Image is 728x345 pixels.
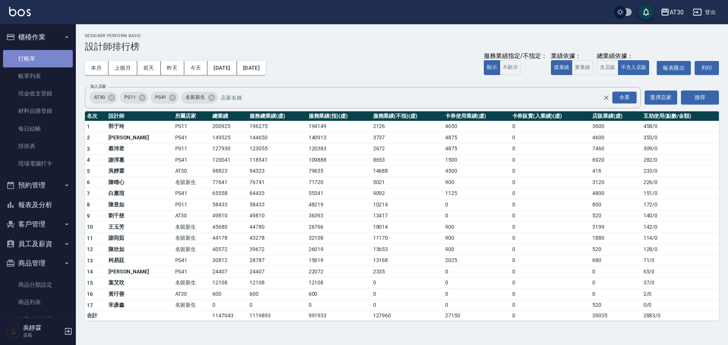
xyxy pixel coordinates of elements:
div: 業績依據： [551,52,593,60]
span: 13 [87,258,93,264]
td: 2883 / 0 [642,311,719,321]
a: 商品分類設定 [3,276,73,293]
td: 37 / 0 [642,277,719,289]
td: 2025 [443,255,510,266]
button: 列印 [695,61,719,75]
td: PS41 [173,155,211,166]
td: 4650 [443,121,510,132]
td: 黃玗善 [107,289,173,300]
td: 3737 [371,132,444,144]
h2: Designer Perform Basic [85,33,719,38]
td: 44178 [210,233,248,244]
td: 991933 [307,311,371,321]
td: 0 [443,210,510,222]
h3: 設計師排行榜 [85,41,719,52]
a: 打帳單 [3,50,73,67]
td: 43278 [248,233,306,244]
td: 柯易廷 [107,255,173,266]
div: AT30 [89,92,118,104]
td: 233 / 0 [642,165,719,177]
td: 309 / 0 [642,143,719,155]
div: PS41 [151,92,179,104]
td: 118541 [248,155,306,166]
span: 7 [87,190,90,197]
th: 總業績 [210,111,248,121]
td: 葉艾玟 [107,277,173,289]
span: 15 [87,280,93,286]
div: PS11 [120,92,148,104]
td: 7460 [590,143,641,155]
button: 前天 [137,61,161,75]
button: 含店販 [597,60,618,75]
button: 今天 [184,61,208,75]
a: 排班表 [3,137,73,155]
td: 12108 [248,277,306,289]
td: 71720 [307,177,371,188]
td: 宋彥鑫 [107,300,173,311]
td: 151 / 0 [642,188,719,199]
td: 127930 [210,143,248,155]
td: 劉千慈 [107,210,173,222]
td: 26019 [307,244,371,255]
td: 77641 [210,177,248,188]
td: 名留新生 [173,277,211,289]
td: 王玉芳 [107,222,173,233]
td: 24407 [210,266,248,278]
td: 58433 [248,199,306,211]
td: 39035 [590,311,641,321]
button: 報表匯出 [657,61,691,75]
td: 900 [443,244,510,255]
span: 名留新生 [181,94,210,101]
td: 71 / 0 [642,255,719,266]
td: 陳昱如 [107,199,173,211]
td: 45680 [210,222,248,233]
td: 520 [590,244,641,255]
span: 9 [87,213,90,219]
span: 14 [87,269,93,275]
td: 名留新生 [173,177,211,188]
td: 0 [443,266,510,278]
td: 0 [443,277,510,289]
div: 名留新生 [181,92,218,104]
td: 140913 [307,132,371,144]
span: PS41 [151,94,171,101]
td: 4875 [443,143,510,155]
td: 58433 [210,199,248,211]
th: 卡券使用業績(虛) [443,111,510,121]
button: 不顯示 [500,60,521,75]
div: 服務業績指定/不指定： [484,52,547,60]
td: 600 [248,289,306,300]
td: 2126 [371,121,444,132]
td: 282 / 0 [642,155,719,166]
button: 員工及薪資 [3,234,73,254]
td: 200925 [210,121,248,132]
th: 服務業績(指)(虛) [307,111,371,121]
a: 商品進貨作業 [3,311,73,328]
th: 所屬店家 [173,111,211,121]
td: 5021 [371,177,444,188]
td: 22072 [307,266,371,278]
td: 0 [210,300,248,311]
td: 0 [510,188,591,199]
span: 17 [87,302,93,308]
td: 36393 [307,210,371,222]
td: 0 [510,210,591,222]
td: PS41 [173,132,211,144]
td: 12108 [307,277,371,289]
td: 55341 [307,188,371,199]
td: 2335 [371,266,444,278]
button: 搜尋 [681,91,719,105]
td: 226 / 0 [642,177,719,188]
th: 卡券販賣(入業績)(虛) [510,111,591,121]
span: 2 [87,134,90,140]
td: 謝淳蕙 [107,155,173,166]
a: 材料自購登錄 [3,102,73,120]
td: 800 [590,199,641,211]
button: 客戶管理 [3,214,73,234]
td: 65 / 0 [642,266,719,278]
td: 0 [510,266,591,278]
td: 600 [210,289,248,300]
td: 3199 [590,222,641,233]
td: 4600 [590,132,641,144]
td: 49810 [248,210,306,222]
